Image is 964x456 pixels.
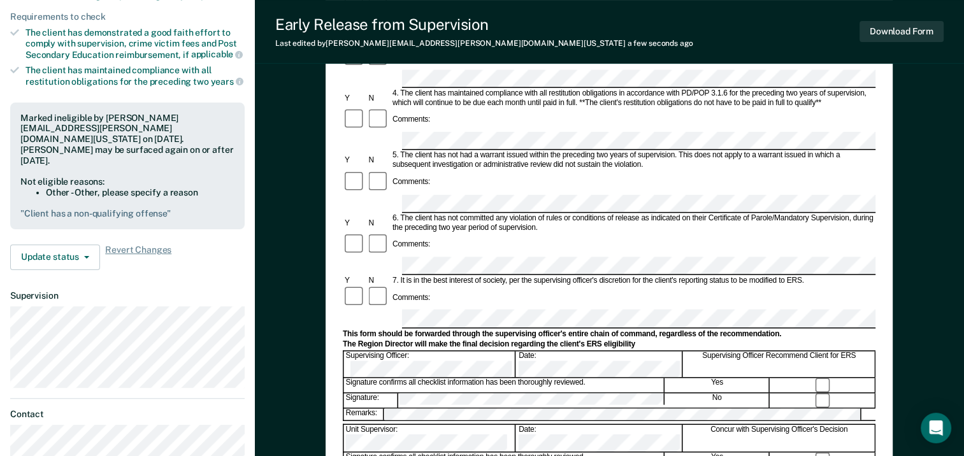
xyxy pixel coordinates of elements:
[684,425,875,452] div: Concur with Supervising Officer's Decision
[275,39,693,48] div: Last edited by [PERSON_NAME][EMAIL_ADDRESS][PERSON_NAME][DOMAIN_NAME][US_STATE]
[20,208,234,219] pre: " Client has a non-qualifying offense "
[391,151,875,170] div: 5. The client has not had a warrant issued within the preceding two years of supervision. This do...
[105,245,171,270] span: Revert Changes
[367,156,391,166] div: N
[628,39,693,48] span: a few seconds ago
[344,378,665,392] div: Signature confirms all checklist information has been thoroughly reviewed.
[860,21,944,42] button: Download Form
[367,94,391,103] div: N
[344,425,516,452] div: Unit Supervisor:
[25,65,245,87] div: The client has maintained compliance with all restitution obligations for the preceding two
[391,115,432,125] div: Comments:
[343,339,875,349] div: The Region Director will make the final decision regarding the client's ERS eligibility
[517,351,682,378] div: Date:
[344,394,398,408] div: Signature:
[391,178,432,187] div: Comments:
[391,213,875,232] div: 6. The client has not committed any violation of rules or conditions of release as indicated on t...
[10,11,245,22] div: Requirements to check
[20,176,234,187] div: Not eligible reasons:
[343,94,366,103] div: Y
[191,49,243,59] span: applicable
[275,15,693,34] div: Early Release from Supervision
[391,293,432,303] div: Comments:
[10,245,100,270] button: Update status
[46,187,234,198] li: Other - Other, please specify a reason
[684,351,875,378] div: Supervising Officer Recommend Client for ERS
[391,89,875,108] div: 4. The client has maintained compliance with all restitution obligations in accordance with PD/PO...
[343,156,366,166] div: Y
[391,276,875,285] div: 7. It is in the best interest of society, per the supervising officer's discretion for the client...
[211,76,243,87] span: years
[391,240,432,250] div: Comments:
[665,378,770,392] div: Yes
[343,218,366,228] div: Y
[517,425,682,452] div: Date:
[344,351,516,378] div: Supervising Officer:
[10,290,245,301] dt: Supervision
[665,394,770,408] div: No
[25,27,245,60] div: The client has demonstrated a good faith effort to comply with supervision, crime victim fees and...
[343,276,366,285] div: Y
[367,276,391,285] div: N
[921,413,951,443] div: Open Intercom Messenger
[10,409,245,420] dt: Contact
[344,409,385,420] div: Remarks:
[343,329,875,339] div: This form should be forwarded through the supervising officer's entire chain of command, regardle...
[367,218,391,228] div: N
[20,113,234,166] div: Marked ineligible by [PERSON_NAME][EMAIL_ADDRESS][PERSON_NAME][DOMAIN_NAME][US_STATE] on [DATE]. ...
